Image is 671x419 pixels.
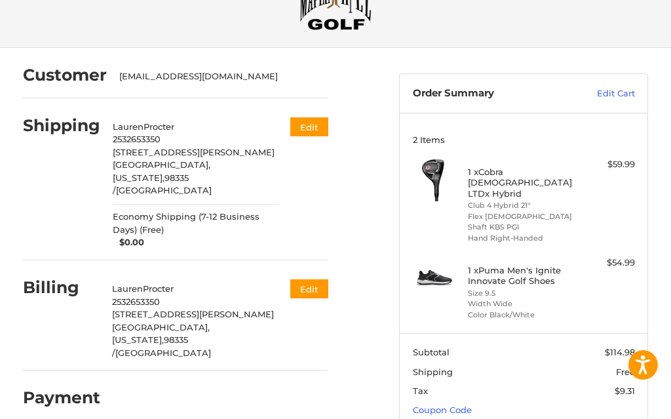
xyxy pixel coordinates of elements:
h2: Payment [23,388,100,408]
span: Lauren [113,121,144,132]
span: 2532653350 [112,296,160,307]
button: Edit [290,279,328,298]
span: [STREET_ADDRESS][PERSON_NAME] [113,147,275,157]
h2: Shipping [23,115,100,136]
h2: Billing [23,277,100,298]
span: $114.98 [605,347,635,357]
span: [US_STATE], [113,172,164,183]
span: Tax [413,386,428,396]
span: 98335 / [112,334,188,358]
div: $59.99 [579,158,635,171]
span: Procter [143,283,174,294]
li: Flex [DEMOGRAPHIC_DATA] [468,211,576,222]
span: Lauren [112,283,143,294]
span: $0.00 [113,236,144,249]
h4: 1 x Cobra [DEMOGRAPHIC_DATA] LTDx Hybrid [468,167,576,199]
li: Width Wide [468,298,576,309]
span: [GEOGRAPHIC_DATA] [115,348,211,358]
li: Shaft KBS PGI [468,222,576,233]
li: Size 9.5 [468,288,576,299]
span: 2532653350 [113,134,161,144]
span: Shipping [413,367,453,377]
span: Free [616,367,635,377]
span: Procter [144,121,174,132]
h4: 1 x Puma Men's Ignite Innovate Golf Shoes [468,265,576,287]
span: Economy Shipping (7-12 Business Days) (Free) [113,210,278,236]
h3: 2 Items [413,134,635,145]
span: Subtotal [413,347,450,357]
span: [GEOGRAPHIC_DATA] [116,185,212,195]
span: [GEOGRAPHIC_DATA], [112,322,210,332]
h3: Order Summary [413,87,564,100]
a: Coupon Code [413,405,472,415]
li: Color Black/White [468,309,576,321]
span: [US_STATE], [112,334,164,345]
button: Edit [290,117,328,136]
a: Edit Cart [564,87,635,100]
div: [EMAIL_ADDRESS][DOMAIN_NAME] [119,70,316,83]
span: [GEOGRAPHIC_DATA], [113,159,210,170]
div: $54.99 [579,256,635,269]
li: Club 4 Hybrid 21° [468,200,576,211]
span: [STREET_ADDRESS][PERSON_NAME] [112,309,274,319]
h2: Customer [23,65,107,85]
li: Hand Right-Handed [468,233,576,244]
